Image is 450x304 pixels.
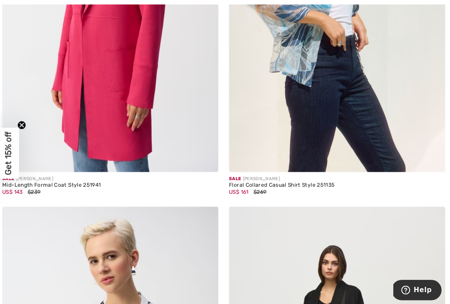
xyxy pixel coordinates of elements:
span: $269 [254,188,267,194]
div: Mid-Length Formal Coat Style 251941 [5,181,220,187]
span: Sale [230,175,242,180]
div: Floral Collared Casual Shirt Style 251135 [230,181,445,187]
iframe: Opens a widget where you can find more information [393,278,441,300]
div: [PERSON_NAME] [5,174,220,181]
button: Close teaser [20,120,29,129]
span: Sale [5,175,17,180]
span: US$ 143 [5,188,25,194]
span: $239 [30,188,43,194]
span: US$ 161 [230,188,250,194]
div: [PERSON_NAME] [230,174,445,181]
span: Get 15% off [6,130,16,174]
